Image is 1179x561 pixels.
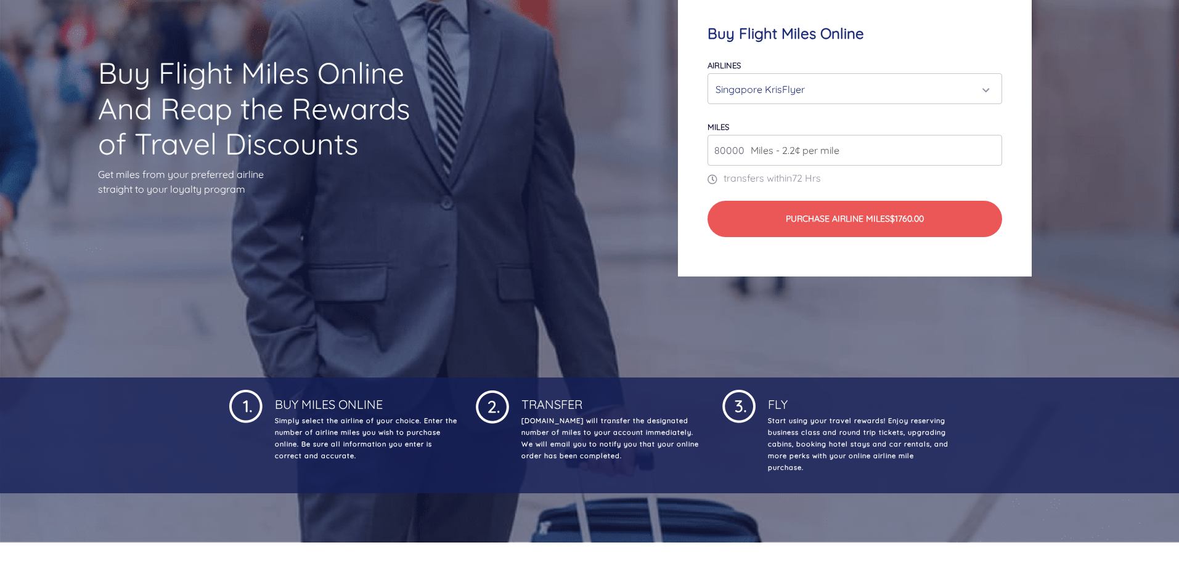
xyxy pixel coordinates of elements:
label: miles [708,122,729,132]
img: 1 [229,387,263,423]
p: Start using your travel rewards! Enjoy reserving business class and round trip tickets, upgrading... [765,415,950,474]
p: [DOMAIN_NAME] will transfer the designated number of miles to your account immediately. We will e... [519,415,704,462]
h4: Buy Flight Miles Online [708,25,1002,42]
p: transfers within [708,171,1002,185]
label: Airlines [708,60,741,70]
button: Singapore KrisFlyer [708,73,1002,104]
span: $1760.00 [890,213,924,224]
p: Get miles from your preferred airline straight to your loyalty program [98,167,432,196]
img: 1 [476,387,509,424]
h4: Fly [765,387,950,412]
h4: Buy Miles Online [272,387,457,412]
p: Simply select the airline of your choice. Enter the number of airline miles you wish to purchase ... [272,415,457,462]
span: 72 Hrs [792,172,821,184]
div: Singapore KrisFlyer [716,78,986,101]
span: Miles - 2.2¢ per mile [745,143,839,158]
button: Purchase Airline Miles$1760.00 [708,201,1002,237]
h1: Buy Flight Miles Online And Reap the Rewards of Travel Discounts [98,55,432,162]
h4: Transfer [519,387,704,412]
img: 1 [722,387,756,423]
